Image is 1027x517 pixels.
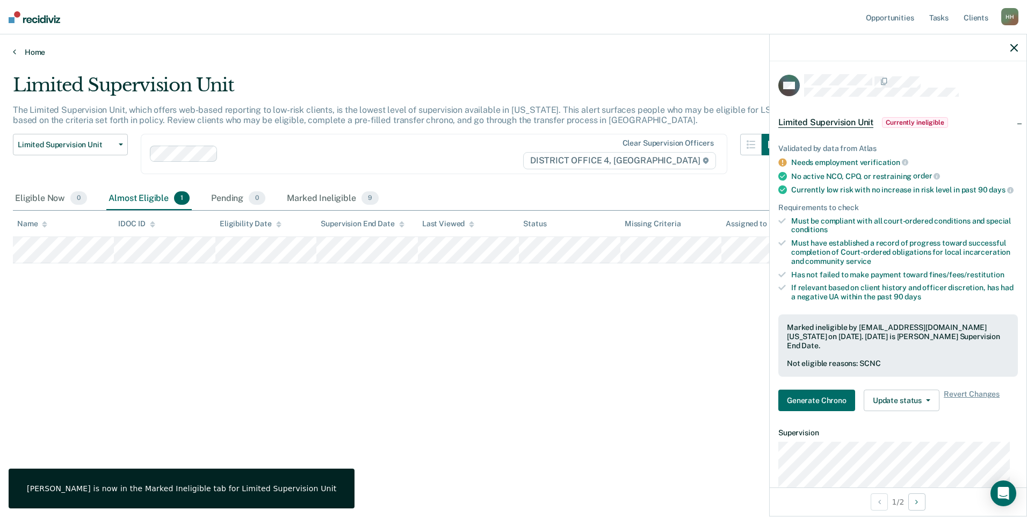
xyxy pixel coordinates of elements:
[989,185,1013,194] span: days
[13,187,89,211] div: Eligible Now
[864,390,939,411] button: Update status
[791,185,1018,195] div: Currently low risk with no increase in risk level in past 90
[791,171,1018,181] div: No active NCO, CPO, or restraining
[623,139,714,148] div: Clear supervision officers
[220,219,281,228] div: Eligibility Date
[791,283,1018,301] div: If relevant based on client history and officer discretion, has had a negative UA within the past 90
[70,191,87,205] span: 0
[13,105,777,125] p: The Limited Supervision Unit, which offers web-based reporting to low-risk clients, is the lowest...
[321,219,404,228] div: Supervision End Date
[1001,8,1018,25] div: H H
[778,390,855,411] button: Generate Chrono
[13,47,1014,57] a: Home
[174,191,190,205] span: 1
[9,11,60,23] img: Recidiviz
[249,191,265,205] span: 0
[871,493,888,511] button: Previous Opportunity
[285,187,381,211] div: Marked Ineligible
[13,74,783,105] div: Limited Supervision Unit
[18,140,114,149] span: Limited Supervision Unit
[882,117,948,128] span: Currently ineligible
[778,390,859,411] a: Navigate to form link
[990,480,1016,506] div: Open Intercom Messenger
[778,203,1018,212] div: Requirements to check
[27,484,336,493] div: [PERSON_NAME] is now in the Marked Ineligible tab for Limited Supervision Unit
[787,359,1009,368] div: Not eligible reasons: SCNC
[791,239,1018,265] div: Must have established a record of progress toward successful completion of Court-ordered obligati...
[118,219,155,228] div: IDOC ID
[791,270,1018,279] div: Has not failed to make payment toward
[778,144,1018,153] div: Validated by data from Atlas
[905,292,921,301] span: days
[17,219,47,228] div: Name
[422,219,474,228] div: Last Viewed
[944,390,1000,411] span: Revert Changes
[361,191,379,205] span: 9
[929,270,1004,279] span: fines/fees/restitution
[523,219,546,228] div: Status
[778,428,1018,437] dt: Supervision
[846,257,871,265] span: service
[726,219,776,228] div: Assigned to
[791,217,1018,235] div: Must be compliant with all court-ordered conditions and special conditions
[625,219,681,228] div: Missing Criteria
[523,152,716,169] span: DISTRICT OFFICE 4, [GEOGRAPHIC_DATA]
[913,171,940,180] span: order
[106,187,192,211] div: Almost Eligible
[791,157,1018,167] div: Needs employment verification
[770,487,1026,516] div: 1 / 2
[778,117,873,128] span: Limited Supervision Unit
[770,105,1026,140] div: Limited Supervision UnitCurrently ineligible
[787,323,1009,350] div: Marked ineligible by [EMAIL_ADDRESS][DOMAIN_NAME][US_STATE] on [DATE]. [DATE] is [PERSON_NAME] Su...
[209,187,267,211] div: Pending
[908,493,925,511] button: Next Opportunity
